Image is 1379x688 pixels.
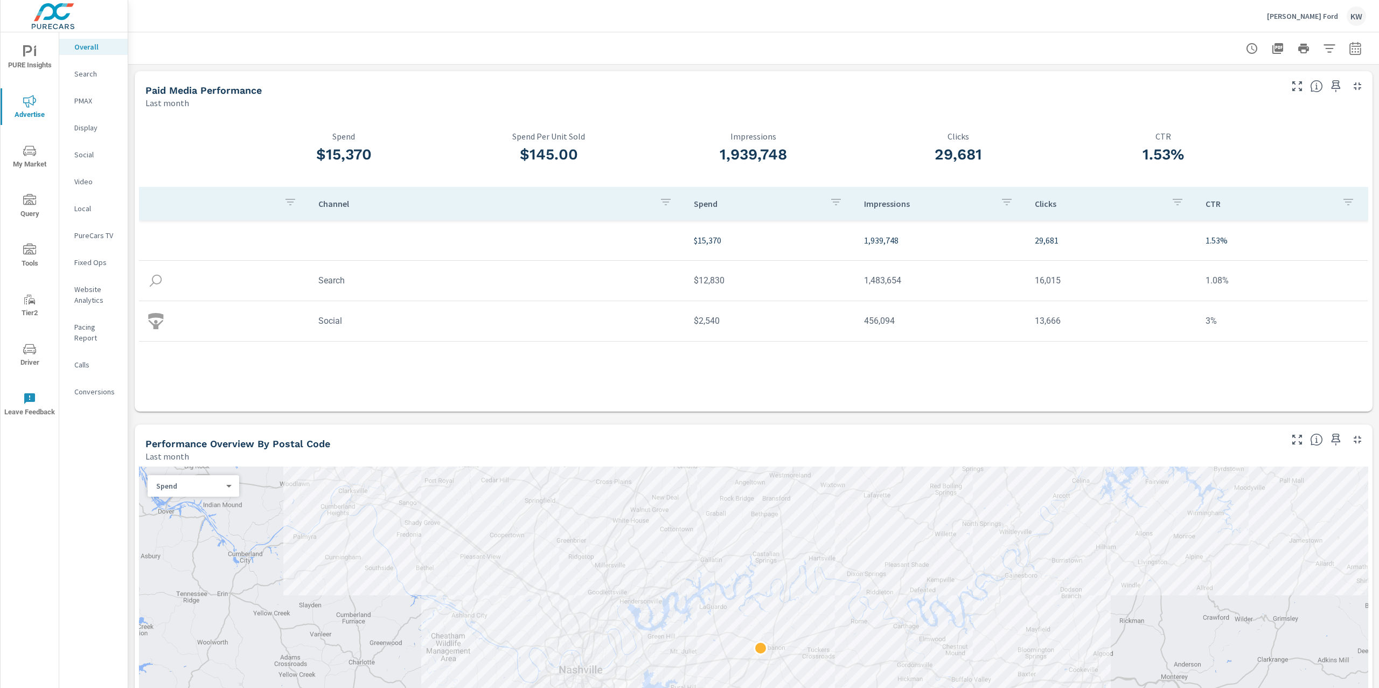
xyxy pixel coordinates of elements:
[1197,267,1368,294] td: 1.08%
[145,85,262,96] h5: Paid Media Performance
[74,122,119,133] p: Display
[1035,234,1188,247] p: 29,681
[1327,431,1345,448] span: Save this to your personalized report
[310,267,685,294] td: Search
[74,149,119,160] p: Social
[694,234,847,247] p: $15,370
[1310,433,1323,446] span: Understand performance data by postal code. Individual postal codes can be selected and expanded ...
[1061,145,1266,164] h3: 1.53%
[4,293,55,319] span: Tier2
[1293,38,1314,59] button: Print Report
[59,66,128,82] div: Search
[74,322,119,343] p: Pacing Report
[59,227,128,244] div: PureCars TV
[145,450,189,463] p: Last month
[74,95,119,106] p: PMAX
[59,93,128,109] div: PMAX
[1327,78,1345,95] span: Save this to your personalized report
[310,307,685,335] td: Social
[685,307,856,335] td: $2,540
[855,307,1026,335] td: 456,094
[4,244,55,270] span: Tools
[694,198,821,209] p: Spend
[447,145,651,164] h3: $145.00
[74,68,119,79] p: Search
[59,384,128,400] div: Conversions
[59,357,128,373] div: Calls
[685,267,856,294] td: $12,830
[74,284,119,305] p: Website Analytics
[145,438,330,449] h5: Performance Overview By Postal Code
[318,198,651,209] p: Channel
[1345,38,1366,59] button: Select Date Range
[148,313,164,329] img: icon-social.svg
[1061,131,1266,141] p: CTR
[74,203,119,214] p: Local
[4,95,55,121] span: Advertise
[59,200,128,217] div: Local
[74,176,119,187] p: Video
[59,173,128,190] div: Video
[156,481,222,491] p: Spend
[4,194,55,220] span: Query
[4,392,55,419] span: Leave Feedback
[1206,198,1333,209] p: CTR
[1289,78,1306,95] button: Make Fullscreen
[651,145,856,164] h3: 1,939,748
[864,234,1018,247] p: 1,939,748
[148,273,164,289] img: icon-search.svg
[1206,234,1359,247] p: 1.53%
[1289,431,1306,448] button: Make Fullscreen
[74,230,119,241] p: PureCars TV
[145,96,189,109] p: Last month
[1,32,59,429] div: nav menu
[1267,11,1338,21] p: [PERSON_NAME] Ford
[855,267,1026,294] td: 1,483,654
[1026,267,1197,294] td: 16,015
[1349,431,1366,448] button: Minimize Widget
[59,319,128,346] div: Pacing Report
[241,131,446,141] p: Spend
[241,145,446,164] h3: $15,370
[1267,38,1289,59] button: "Export Report to PDF"
[4,144,55,171] span: My Market
[59,39,128,55] div: Overall
[59,254,128,270] div: Fixed Ops
[447,131,651,141] p: Spend Per Unit Sold
[1349,78,1366,95] button: Minimize Widget
[1026,307,1197,335] td: 13,666
[74,386,119,397] p: Conversions
[1035,198,1162,209] p: Clicks
[74,257,119,268] p: Fixed Ops
[59,281,128,308] div: Website Analytics
[1319,38,1340,59] button: Apply Filters
[856,145,1061,164] h3: 29,681
[856,131,1061,141] p: Clicks
[4,45,55,72] span: PURE Insights
[1197,307,1368,335] td: 3%
[864,198,992,209] p: Impressions
[1310,80,1323,93] span: Understand performance metrics over the selected time range.
[4,343,55,369] span: Driver
[59,120,128,136] div: Display
[74,41,119,52] p: Overall
[1347,6,1366,26] div: KW
[74,359,119,370] p: Calls
[651,131,856,141] p: Impressions
[148,481,231,491] div: Spend
[59,147,128,163] div: Social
